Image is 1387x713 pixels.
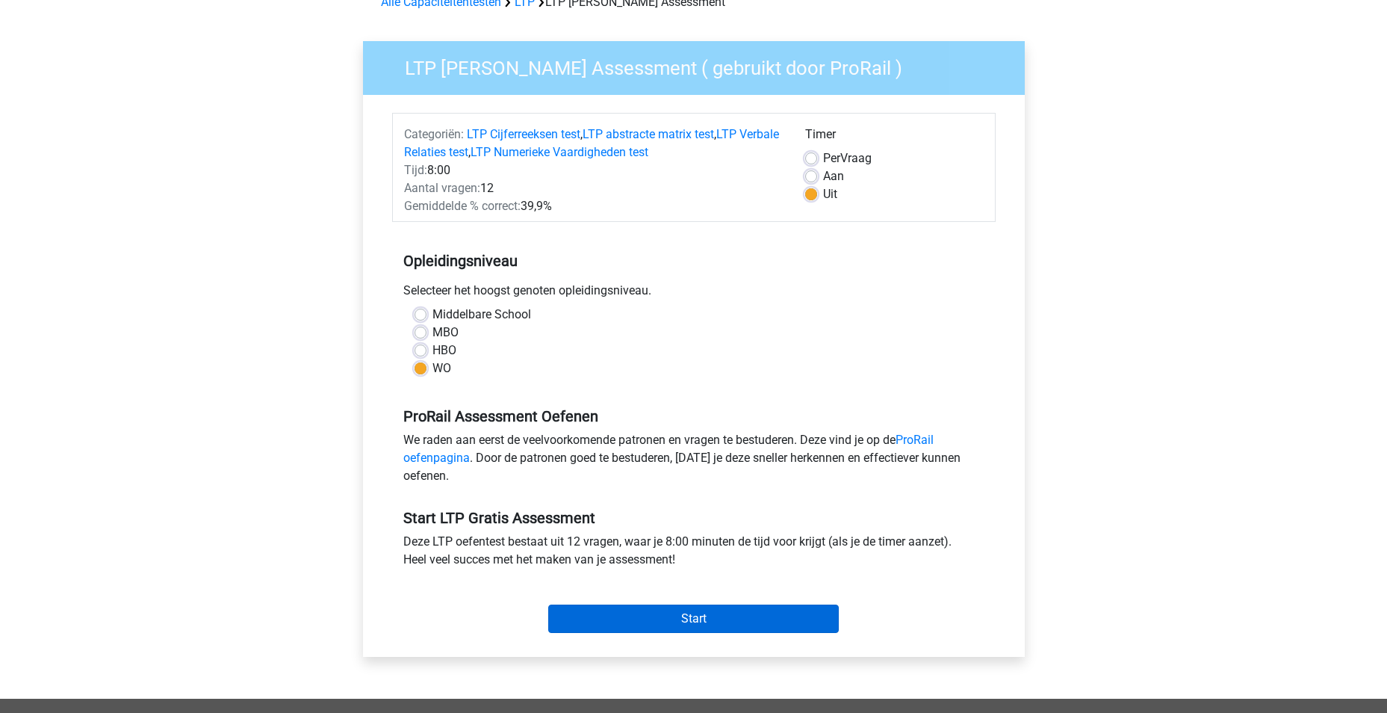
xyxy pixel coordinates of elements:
[432,324,459,342] label: MBO
[583,127,714,141] a: LTP abstracte matrix test
[387,51,1014,80] h3: LTP [PERSON_NAME] Assessment ( gebruikt door ProRail )
[823,151,840,165] span: Per
[432,342,456,359] label: HBO
[404,163,427,177] span: Tijd:
[823,167,844,185] label: Aan
[393,197,794,215] div: 39,9%
[404,127,464,141] span: Categoriën:
[392,533,996,575] div: Deze LTP oefentest bestaat uit 12 vragen, waar je 8:00 minuten de tijd voor krijgt (als je de tim...
[392,431,996,491] div: We raden aan eerst de veelvoorkomende patronen en vragen te bestuderen. Deze vind je op de . Door...
[805,126,984,149] div: Timer
[467,127,580,141] a: LTP Cijferreeksen test
[393,126,794,161] div: , , ,
[432,359,451,377] label: WO
[404,199,521,213] span: Gemiddelde % correct:
[392,282,996,306] div: Selecteer het hoogst genoten opleidingsniveau.
[823,149,872,167] label: Vraag
[823,185,837,203] label: Uit
[403,246,984,276] h5: Opleidingsniveau
[404,181,480,195] span: Aantal vragen:
[393,179,794,197] div: 12
[403,407,984,425] h5: ProRail Assessment Oefenen
[403,509,984,527] h5: Start LTP Gratis Assessment
[432,306,531,324] label: Middelbare School
[393,161,794,179] div: 8:00
[471,145,648,159] a: LTP Numerieke Vaardigheden test
[548,605,839,633] input: Start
